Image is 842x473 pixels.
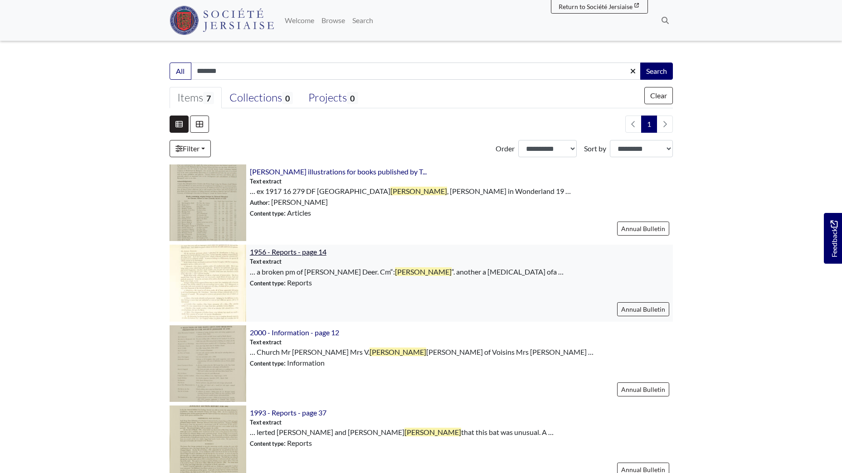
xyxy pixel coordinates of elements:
img: Edmund Blampied's illustrations for books published by Thomas Nelson and Sons - page 16 [170,164,246,241]
span: : Information [250,357,325,368]
span: … lerted [PERSON_NAME] and [PERSON_NAME] that this bat was unusual. A … [250,427,554,438]
span: Content type [250,360,284,367]
span: Text extract [250,177,282,186]
span: Content type [250,440,284,447]
a: Would you like to provide feedback? [824,213,842,264]
span: [PERSON_NAME] [395,267,452,276]
img: Société Jersiaise [170,6,274,35]
div: Projects [308,91,358,105]
label: Sort by [584,143,606,154]
span: 0 [282,92,293,104]
a: Filter [170,140,211,157]
span: : Reports [250,438,312,449]
span: Content type [250,210,284,217]
span: 0 [347,92,358,104]
span: Feedback [828,220,839,257]
div: Items [177,91,214,105]
a: Société Jersiaise logo [170,4,274,37]
span: : Articles [250,208,311,218]
button: All [170,63,191,80]
a: 1993 - Reports - page 37 [250,408,326,417]
span: Return to Société Jersiaise [559,3,633,10]
span: [PERSON_NAME] [390,187,447,195]
span: Author [250,199,268,206]
div: Collections [229,91,293,105]
span: 7 [203,92,214,104]
a: Welcome [281,11,318,29]
button: Clear [644,87,673,104]
span: : Reports [250,277,312,288]
span: Text extract [250,418,282,427]
li: Previous page [625,116,642,133]
span: … ex 1917 16 279 DF [GEOGRAPHIC_DATA] , [PERSON_NAME] in Wonderland 19 … [250,186,571,197]
a: [PERSON_NAME] illustrations for books published by T... [250,167,427,176]
a: 2000 - Information - page 12 [250,328,339,337]
img: 1956 - Reports - page 14 [170,245,246,321]
a: Browse [318,11,349,29]
span: … Church Mr [PERSON_NAME] Mrs V. [PERSON_NAME] of Voisins Mrs [PERSON_NAME] … [250,347,594,357]
nav: pagination [622,116,673,133]
span: [PERSON_NAME] [370,348,426,356]
a: Search [349,11,377,29]
span: : [PERSON_NAME] [250,197,328,208]
button: Search [640,63,673,80]
a: Annual Bulletin [617,222,669,236]
span: Text extract [250,338,282,347]
label: Order [496,143,515,154]
a: Annual Bulletin [617,382,669,396]
img: 2000 - Information - page 12 [170,325,246,402]
span: Content type [250,280,284,287]
a: Annual Bulletin [617,302,669,316]
span: Text extract [250,257,282,266]
input: Enter one or more search terms... [191,63,641,80]
span: … a broken pm of [PERSON_NAME] Deer. Cm“: “. another a [MEDICAL_DATA] ofa … [250,266,564,277]
span: Goto page 1 [641,116,657,133]
span: [PERSON_NAME] [404,428,461,436]
a: 1956 - Reports - page 14 [250,247,326,256]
